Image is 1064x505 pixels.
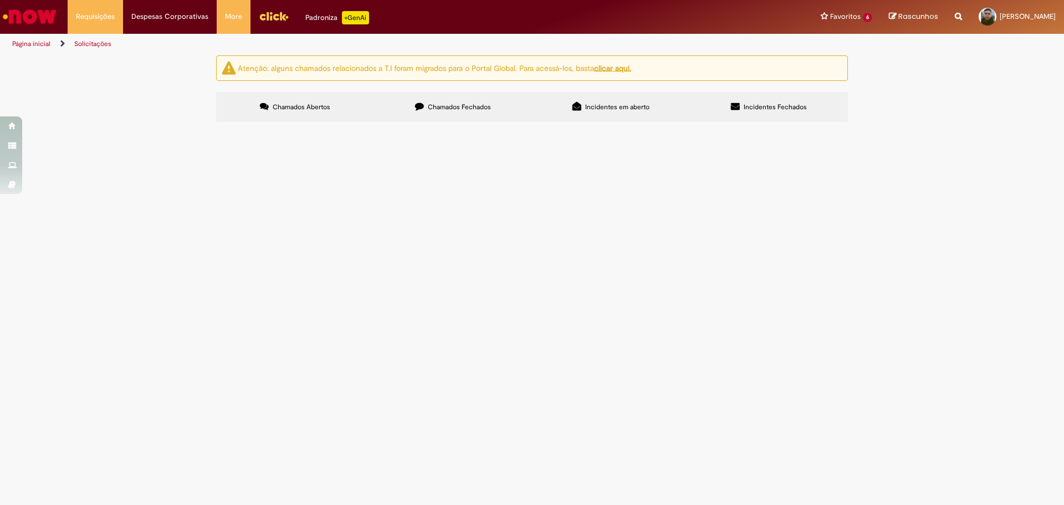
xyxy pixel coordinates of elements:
[889,12,938,22] a: Rascunhos
[305,11,369,24] div: Padroniza
[863,13,872,22] span: 6
[74,39,111,48] a: Solicitações
[76,11,115,22] span: Requisições
[8,34,701,54] ul: Trilhas de página
[273,103,330,111] span: Chamados Abertos
[585,103,649,111] span: Incidentes em aberto
[1,6,58,28] img: ServiceNow
[12,39,50,48] a: Página inicial
[428,103,491,111] span: Chamados Fechados
[259,8,289,24] img: click_logo_yellow_360x200.png
[238,63,631,73] ng-bind-html: Atenção: alguns chamados relacionados a T.I foram migrados para o Portal Global. Para acessá-los,...
[830,11,861,22] span: Favoritos
[342,11,369,24] p: +GenAi
[131,11,208,22] span: Despesas Corporativas
[1000,12,1056,21] span: [PERSON_NAME]
[225,11,242,22] span: More
[898,11,938,22] span: Rascunhos
[594,63,631,73] a: clicar aqui.
[744,103,807,111] span: Incidentes Fechados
